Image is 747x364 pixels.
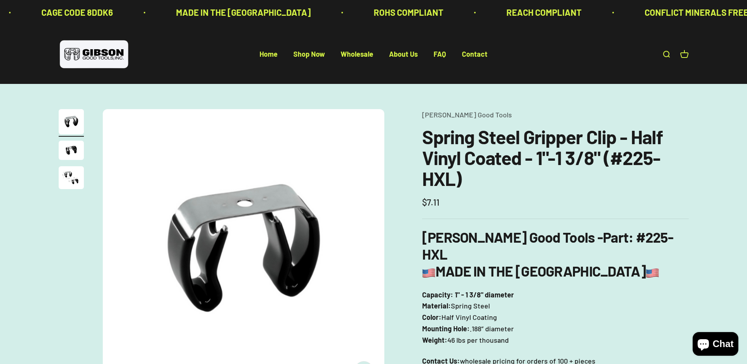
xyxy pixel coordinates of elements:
a: About Us [389,50,418,59]
span: 46 lbs per thousand [447,334,509,346]
b: Capacity: 1" - 1 3/8" diameter [422,290,514,299]
a: Home [260,50,278,59]
button: Go to item 2 [59,141,84,162]
a: Contact [462,50,487,59]
a: Shop Now [293,50,325,59]
b: [PERSON_NAME] Good Tools - [422,228,628,245]
p: CAGE CODE 8DDK6 [20,6,92,19]
a: [PERSON_NAME] Good Tools [422,110,512,119]
b: Color: [422,313,441,321]
span: Spring Steel [451,300,490,312]
b: : #225-HXL [422,228,673,262]
img: Gripper clip, made & shipped from the USA! [59,109,84,134]
button: Go to item 3 [59,166,84,191]
button: Go to item 1 [59,109,84,137]
img: close up of a spring steel gripper clip, tool clip, durable, secure holding, Excellent corrosion ... [59,141,84,160]
inbox-online-store-chat: Shopify online store chat [690,332,741,358]
b: Material: [422,301,451,310]
sale-price: $7.11 [422,195,439,209]
img: close up of a spring steel gripper clip, tool clip, durable, secure holding, Excellent corrosion ... [59,166,84,189]
b: Weight: [422,336,447,344]
span: Half Vinyl Coating [441,312,497,323]
p: ROHS COMPLIANT [352,6,422,19]
span: .188″ diameter [470,323,514,334]
p: REACH COMPLIANT [485,6,560,19]
span: Part [603,228,628,245]
a: Wholesale [341,50,373,59]
p: CONFLICT MINERALS FREE [623,6,727,19]
b: MADE IN THE [GEOGRAPHIC_DATA] [422,262,659,279]
h1: Spring Steel Gripper Clip - Half Vinyl Coated - 1"-1 3/8" (#225-HXL) [422,126,689,189]
b: Mounting Hole: [422,324,470,333]
p: MADE IN THE [GEOGRAPHIC_DATA] [155,6,289,19]
a: FAQ [434,50,446,59]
